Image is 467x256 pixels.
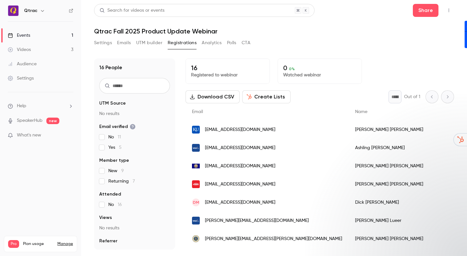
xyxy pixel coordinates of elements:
span: Yes [108,144,122,151]
p: No results [99,110,170,117]
img: ku.edu [192,126,200,134]
img: lancaster.ne.gov [192,162,200,170]
button: Share [413,4,438,17]
span: [EMAIL_ADDRESS][DOMAIN_NAME] [205,199,275,206]
a: Manage [57,241,73,247]
div: Audience [8,61,37,67]
img: Qtrac [8,6,18,16]
button: Create Lists [242,90,291,103]
section: facet-groups [99,100,170,255]
span: Help [17,103,26,109]
span: [EMAIL_ADDRESS][DOMAIN_NAME] [205,163,275,170]
a: SpeakerHub [17,117,42,124]
img: vca.com [192,217,200,224]
p: No results [99,225,170,231]
span: [PERSON_NAME][EMAIL_ADDRESS][DOMAIN_NAME] [205,217,309,224]
span: New [108,168,124,174]
h1: Qtrac Fall 2025 Product Update Webinar [94,27,454,35]
div: Videos [8,46,31,53]
span: [EMAIL_ADDRESS][DOMAIN_NAME] [205,181,275,188]
li: help-dropdown-opener [8,103,73,109]
span: 9 [121,169,124,173]
span: Pro [8,240,19,248]
h6: Qtrac [24,7,37,14]
span: No [108,201,122,208]
p: Out of 1 [404,94,420,100]
span: Views [99,214,112,221]
p: 16 [191,64,264,72]
span: Returning [108,178,135,185]
span: Member type [99,157,129,164]
span: [PERSON_NAME][EMAIL_ADDRESS][PERSON_NAME][DOMAIN_NAME] [205,236,342,242]
p: Watched webinar [283,72,356,78]
div: Settings [8,75,34,82]
span: Attended [99,191,121,198]
span: What's new [17,132,41,139]
p: 0 [283,64,356,72]
button: Settings [94,38,112,48]
span: 16 [118,202,122,207]
span: [EMAIL_ADDRESS][DOMAIN_NAME] [205,126,275,133]
span: Name [355,109,367,114]
p: No results [99,248,170,255]
span: No [108,134,121,140]
button: UTM builder [136,38,162,48]
span: 11 [118,135,121,139]
span: UTM Source [99,100,126,107]
button: Analytics [202,38,222,48]
button: Registrations [168,38,197,48]
div: Search for videos or events [100,7,164,14]
span: 7 [133,179,135,184]
img: dupagecounty.gov [192,235,200,243]
span: Plan usage [23,241,54,247]
div: Events [8,32,30,39]
button: Emails [117,38,131,48]
button: Download CSV [186,90,240,103]
span: Email verified [99,123,136,130]
span: DM [193,199,199,205]
button: Polls [227,38,236,48]
span: Email [192,109,203,114]
span: Referrer [99,238,117,244]
span: 0 % [289,67,295,71]
img: jmmb.com [192,180,200,188]
button: CTA [242,38,250,48]
p: Registered to webinar [191,72,264,78]
span: new [46,118,59,124]
h1: 16 People [99,64,122,71]
img: vca.com [192,144,200,152]
span: [EMAIL_ADDRESS][DOMAIN_NAME] [205,145,275,151]
span: 5 [119,145,122,150]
